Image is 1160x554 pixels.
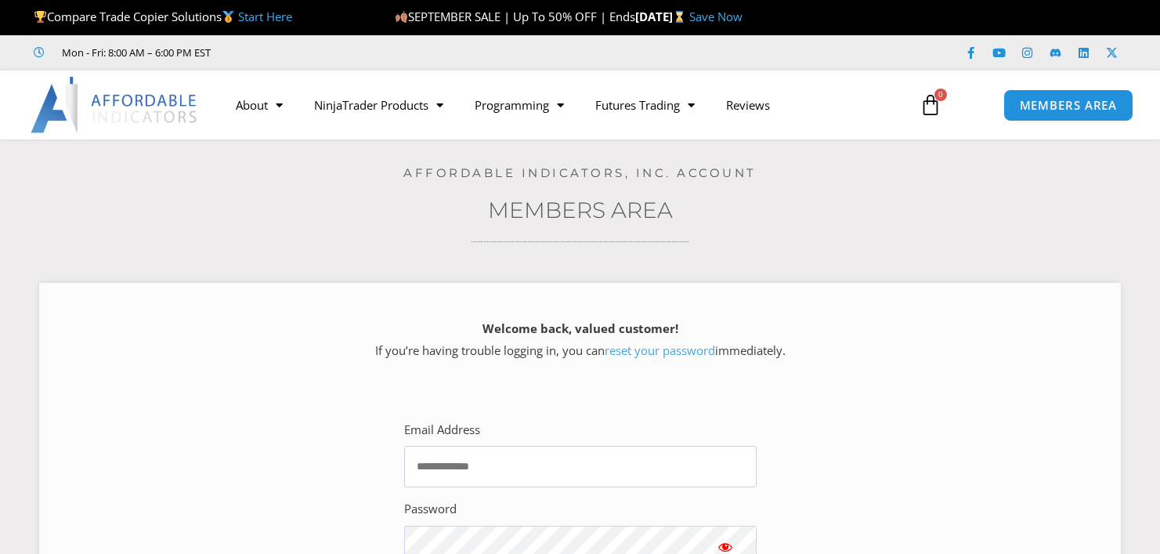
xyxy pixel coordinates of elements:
span: 0 [934,89,947,101]
a: Futures Trading [580,87,710,123]
span: MEMBERS AREA [1020,100,1118,111]
a: Save Now [689,9,743,24]
a: About [220,87,298,123]
strong: Welcome back, valued customer! [482,320,678,336]
a: reset your password [605,342,715,358]
a: 0 [896,82,965,128]
span: SEPTEMBER SALE | Up To 50% OFF | Ends [395,9,635,24]
nav: Menu [220,87,905,123]
img: ⌛ [674,11,685,23]
img: 🍂 [396,11,407,23]
a: Affordable Indicators, Inc. Account [403,165,757,180]
a: MEMBERS AREA [1003,89,1134,121]
span: Compare Trade Copier Solutions [34,9,292,24]
a: Start Here [238,9,292,24]
img: LogoAI | Affordable Indicators – NinjaTrader [31,77,199,133]
label: Password [404,498,457,520]
a: Members Area [488,197,673,223]
iframe: Customer reviews powered by Trustpilot [233,45,468,60]
img: 🏆 [34,11,46,23]
strong: [DATE] [635,9,689,24]
a: Reviews [710,87,786,123]
label: Email Address [404,419,480,441]
img: 🥇 [222,11,234,23]
a: NinjaTrader Products [298,87,459,123]
p: If you’re having trouble logging in, you can immediately. [67,318,1093,362]
span: Mon - Fri: 8:00 AM – 6:00 PM EST [58,43,211,62]
a: Programming [459,87,580,123]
